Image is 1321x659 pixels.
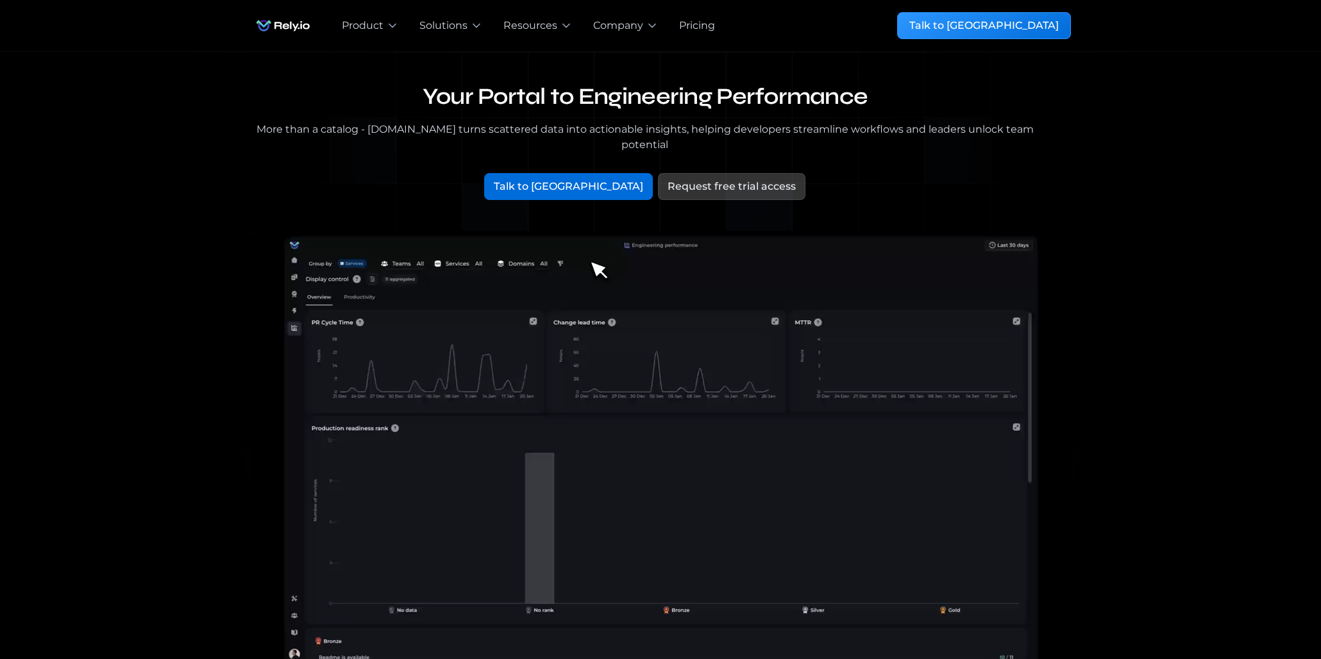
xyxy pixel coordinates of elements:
a: home [250,13,316,38]
div: Talk to [GEOGRAPHIC_DATA] [494,179,643,194]
a: Talk to [GEOGRAPHIC_DATA] [897,12,1071,39]
div: More than a catalog - [DOMAIN_NAME] turns scattered data into actionable insights, helping develo... [250,122,1040,153]
h1: Your Portal to Engineering Performance [250,83,1040,112]
a: Pricing [679,18,715,33]
div: Request free trial access [668,179,796,194]
div: Company [593,18,643,33]
div: Talk to [GEOGRAPHIC_DATA] [909,18,1059,33]
div: Resources [503,18,557,33]
a: Request free trial access [658,173,805,200]
a: Talk to [GEOGRAPHIC_DATA] [484,173,653,200]
div: Solutions [419,18,467,33]
div: Product [342,18,383,33]
img: Rely.io logo [250,13,316,38]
